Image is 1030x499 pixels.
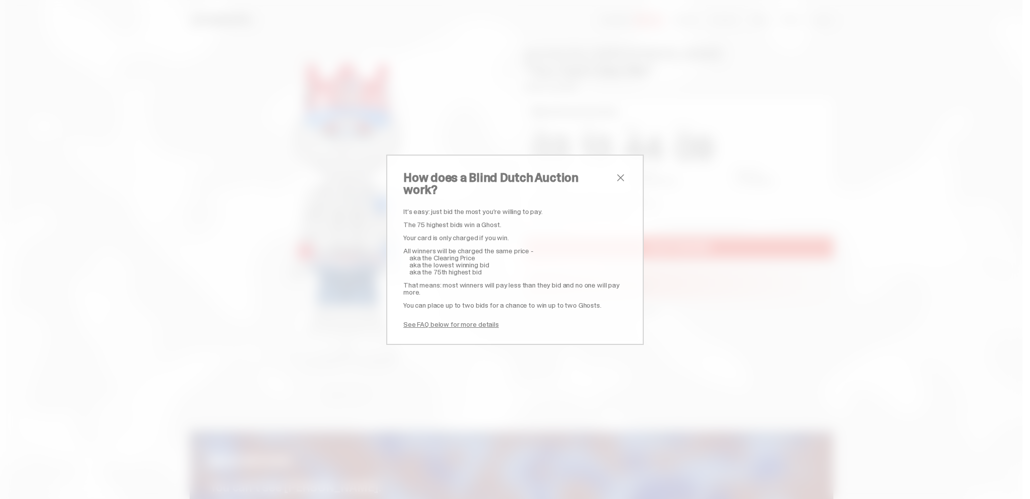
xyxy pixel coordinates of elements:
[403,172,615,196] h2: How does a Blind Dutch Auction work?
[409,253,475,262] span: aka the Clearing Price
[409,260,489,269] span: aka the lowest winning bid
[615,172,627,184] button: close
[409,267,482,276] span: aka the 75th highest bid
[403,221,627,228] p: The 75 highest bids win a Ghost.
[403,281,627,296] p: That means: most winners will pay less than they bid and no one will pay more.
[403,234,627,241] p: Your card is only charged if you win.
[403,208,627,215] p: It’s easy: just bid the most you’re willing to pay.
[403,320,499,329] a: See FAQ below for more details
[403,302,627,309] p: You can place up to two bids for a chance to win up to two Ghosts.
[403,247,627,254] p: All winners will be charged the same price -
